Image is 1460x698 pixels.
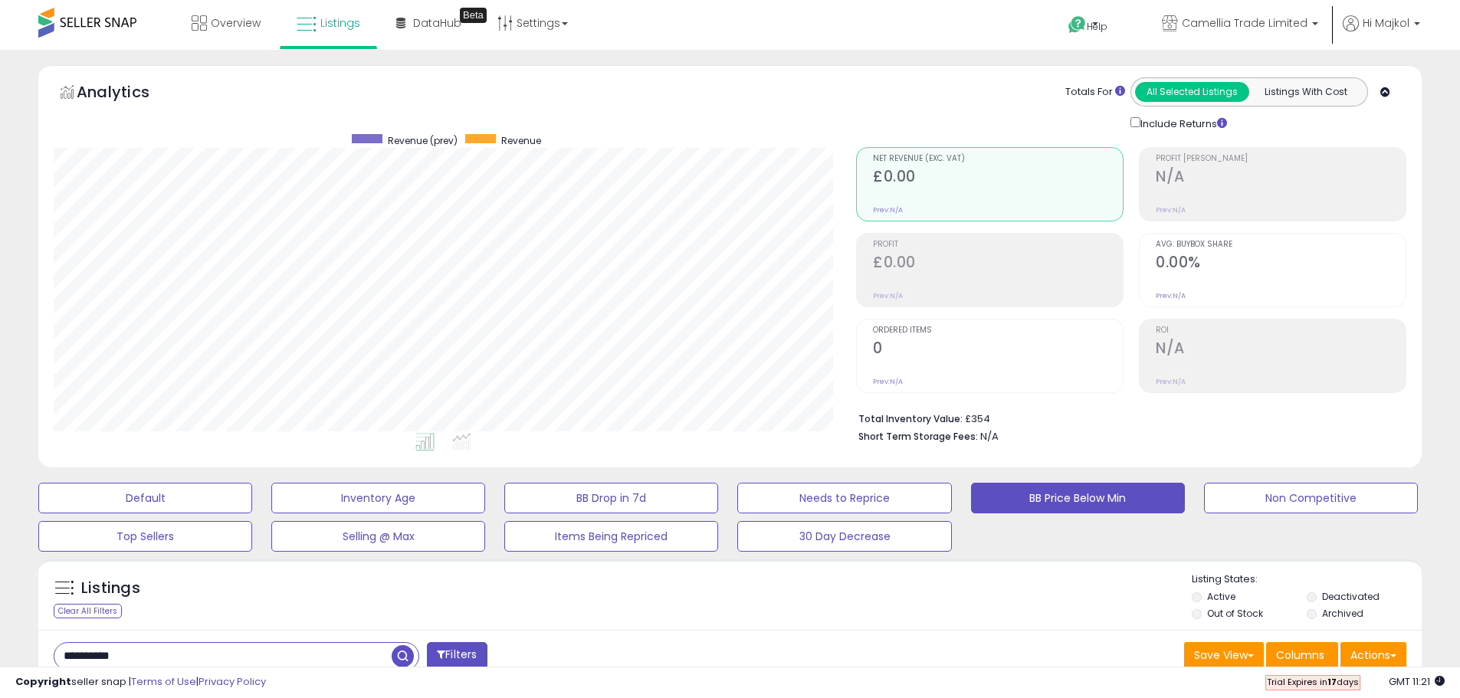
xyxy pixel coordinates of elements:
span: DataHub [413,15,461,31]
b: Total Inventory Value: [858,412,963,425]
li: £354 [858,408,1395,427]
span: Net Revenue (Exc. VAT) [873,155,1123,163]
button: BB Drop in 7d [504,483,718,513]
span: Columns [1276,647,1324,663]
span: N/A [980,429,999,444]
span: Ordered Items [873,326,1123,335]
button: All Selected Listings [1135,82,1249,102]
small: Prev: N/A [873,205,903,215]
button: Needs to Reprice [737,483,951,513]
small: Prev: N/A [873,377,903,386]
button: Non Competitive [1204,483,1418,513]
span: Help [1087,20,1107,33]
div: Include Returns [1119,114,1245,132]
span: Overview [211,15,261,31]
label: Archived [1322,607,1363,620]
button: 30 Day Decrease [737,521,951,552]
div: Clear All Filters [54,604,122,618]
span: Revenue (prev) [388,134,458,147]
small: Prev: N/A [873,291,903,300]
button: Filters [427,642,487,669]
label: Out of Stock [1207,607,1263,620]
a: Privacy Policy [198,674,266,689]
div: seller snap | | [15,675,266,690]
b: 17 [1327,676,1337,688]
h2: £0.00 [873,168,1123,188]
div: Tooltip anchor [460,8,487,23]
span: ROI [1156,326,1406,335]
button: Selling @ Max [271,521,485,552]
label: Active [1207,590,1235,603]
a: Hi Majkol [1343,15,1420,50]
button: Save View [1184,642,1264,668]
h2: N/A [1156,339,1406,360]
span: Avg. Buybox Share [1156,241,1406,249]
a: Terms of Use [131,674,196,689]
button: Listings With Cost [1248,82,1363,102]
strong: Copyright [15,674,71,689]
span: 2025-09-18 11:21 GMT [1389,674,1445,689]
button: Default [38,483,252,513]
span: Revenue [501,134,541,147]
h5: Analytics [77,81,179,107]
span: Camellia Trade Limited [1182,15,1307,31]
button: Columns [1266,642,1338,668]
small: Prev: N/A [1156,377,1186,386]
span: Profit [PERSON_NAME] [1156,155,1406,163]
button: Top Sellers [38,521,252,552]
h2: N/A [1156,168,1406,188]
button: Items Being Repriced [504,521,718,552]
a: Help [1056,4,1137,50]
span: Listings [320,15,360,31]
span: Hi Majkol [1363,15,1409,31]
p: Listing States: [1192,572,1422,587]
small: Prev: N/A [1156,205,1186,215]
button: BB Price Below Min [971,483,1185,513]
div: Totals For [1065,85,1125,100]
span: Profit [873,241,1123,249]
h5: Listings [81,578,140,599]
h2: 0 [873,339,1123,360]
small: Prev: N/A [1156,291,1186,300]
span: Trial Expires in days [1267,676,1359,688]
button: Inventory Age [271,483,485,513]
label: Deactivated [1322,590,1380,603]
button: Actions [1340,642,1406,668]
h2: 0.00% [1156,254,1406,274]
i: Get Help [1068,15,1087,34]
h2: £0.00 [873,254,1123,274]
b: Short Term Storage Fees: [858,430,978,443]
